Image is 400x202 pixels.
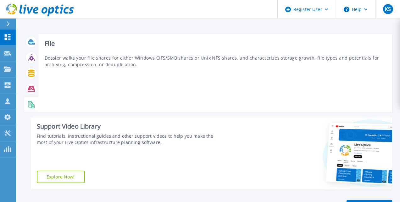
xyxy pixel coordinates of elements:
[45,40,386,47] h3: File
[37,171,85,183] a: Explore Now!
[37,133,225,146] div: Find tutorials, instructional guides and other support videos to help you make the most of your L...
[45,55,386,68] p: Dossier walks your file shares for either Windows CIFS/SMB shares or Unix NFS shares, and charact...
[37,122,225,130] div: Support Video Library
[385,7,391,12] span: KS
